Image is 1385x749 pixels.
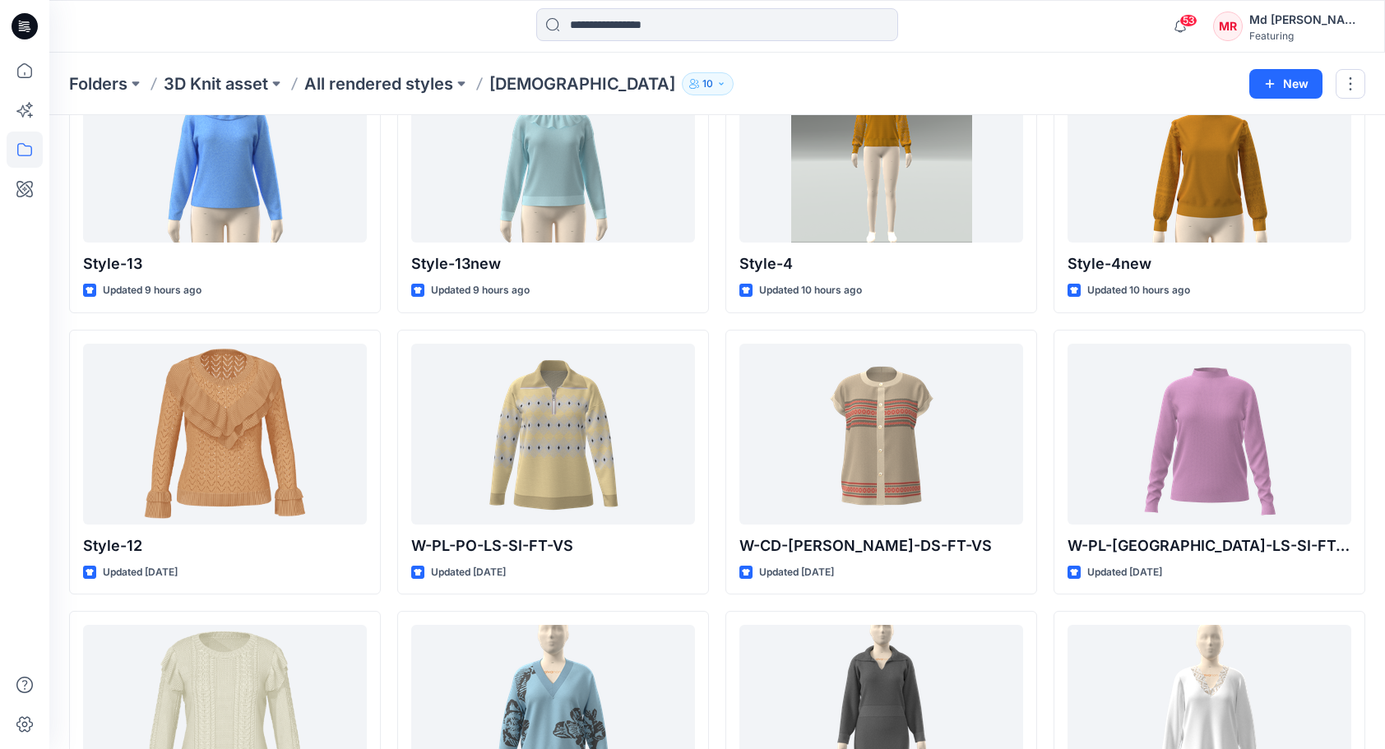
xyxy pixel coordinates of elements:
[83,62,367,243] a: Style-13
[431,282,530,299] p: Updated 9 hours ago
[304,72,453,95] a: All rendered styles
[489,72,675,95] p: [DEMOGRAPHIC_DATA]
[431,564,506,581] p: Updated [DATE]
[411,62,695,243] a: Style-13new
[702,75,713,93] p: 10
[682,72,734,95] button: 10
[411,252,695,275] p: Style-13new
[759,282,862,299] p: Updated 10 hours ago
[83,252,367,275] p: Style-13
[739,62,1023,243] a: Style-4
[1068,62,1351,243] a: Style-4new
[759,564,834,581] p: Updated [DATE]
[739,252,1023,275] p: Style-4
[1068,252,1351,275] p: Style-4new
[103,282,201,299] p: Updated 9 hours ago
[83,344,367,525] a: Style-12
[164,72,268,95] a: 3D Knit asset
[103,564,178,581] p: Updated [DATE]
[1179,14,1197,27] span: 53
[739,344,1023,525] a: W-CD-RN-SL-DS-FT-VS
[1068,344,1351,525] a: W-PL-TN-LS-SI-FT-VS
[739,534,1023,557] p: W-CD-[PERSON_NAME]-DS-FT-VS
[411,534,695,557] p: W-PL-PO-LS-SI-FT-VS
[69,72,127,95] a: Folders
[83,534,367,557] p: Style-12
[411,344,695,525] a: W-PL-PO-LS-SI-FT-VS
[1087,282,1190,299] p: Updated 10 hours ago
[1249,30,1364,42] div: Featuring
[1249,69,1322,99] button: New
[1213,12,1243,41] div: MR
[1068,534,1351,557] p: W-PL-[GEOGRAPHIC_DATA]-LS-SI-FT-VS
[1249,10,1364,30] div: Md [PERSON_NAME][DEMOGRAPHIC_DATA]
[1087,564,1162,581] p: Updated [DATE]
